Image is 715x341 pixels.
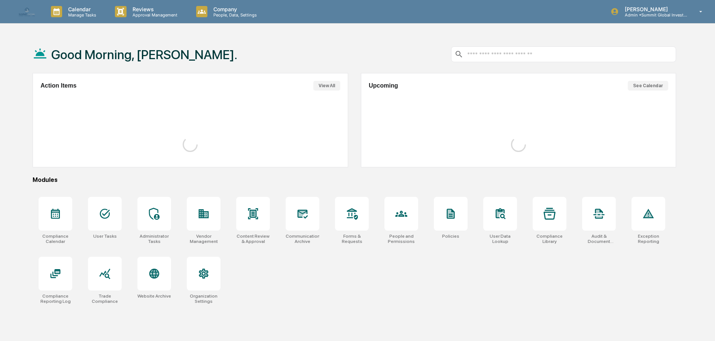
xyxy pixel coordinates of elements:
button: See Calendar [628,81,668,91]
div: Policies [442,234,459,239]
img: logo [18,6,36,17]
div: Audit & Document Logs [582,234,616,244]
div: Modules [33,176,676,183]
div: Organization Settings [187,293,220,304]
p: [PERSON_NAME] [619,6,688,12]
div: Trade Compliance [88,293,122,304]
div: Vendor Management [187,234,220,244]
p: Calendar [62,6,100,12]
p: Approval Management [127,12,181,18]
div: Website Archive [137,293,171,299]
div: Content Review & Approval [236,234,270,244]
p: People, Data, Settings [207,12,261,18]
div: Exception Reporting [632,234,665,244]
div: Compliance Library [533,234,566,244]
h2: Action Items [40,82,76,89]
p: Company [207,6,261,12]
div: User Data Lookup [483,234,517,244]
div: People and Permissions [384,234,418,244]
div: Forms & Requests [335,234,369,244]
div: Administrator Tasks [137,234,171,244]
div: Compliance Calendar [39,234,72,244]
h2: Upcoming [369,82,398,89]
h1: Good Morning, [PERSON_NAME]. [51,47,237,62]
div: Communications Archive [286,234,319,244]
div: User Tasks [93,234,117,239]
p: Reviews [127,6,181,12]
p: Manage Tasks [62,12,100,18]
button: View All [313,81,340,91]
p: Admin • Summit Global Investments [619,12,688,18]
div: Compliance Reporting Log [39,293,72,304]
